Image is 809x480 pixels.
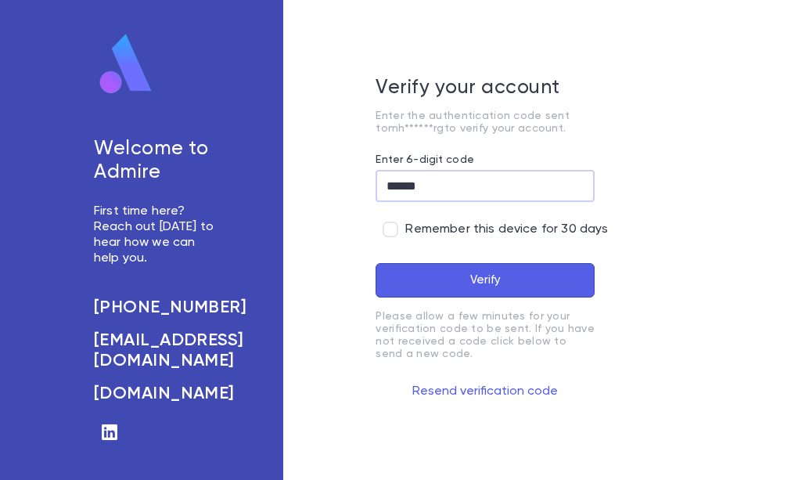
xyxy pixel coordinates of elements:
h5: Verify your account [376,77,595,100]
p: Enter the authentication code sent to mh******rg to verify your account. [376,110,595,135]
button: Resend verification code [376,379,595,404]
img: logo [94,33,158,96]
span: Remember this device for 30 days [405,222,608,237]
a: [PHONE_NUMBER] [94,298,221,318]
h5: Welcome to Admire [94,138,221,185]
a: [EMAIL_ADDRESS][DOMAIN_NAME] [94,330,221,371]
a: [DOMAIN_NAME] [94,384,221,404]
button: Verify [376,263,595,298]
p: First time here? Reach out [DATE] to hear how we can help you. [94,204,221,266]
p: Please allow a few minutes for your verification code to be sent. If you have not received a code... [376,310,595,360]
label: Enter 6-digit code [376,153,474,166]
